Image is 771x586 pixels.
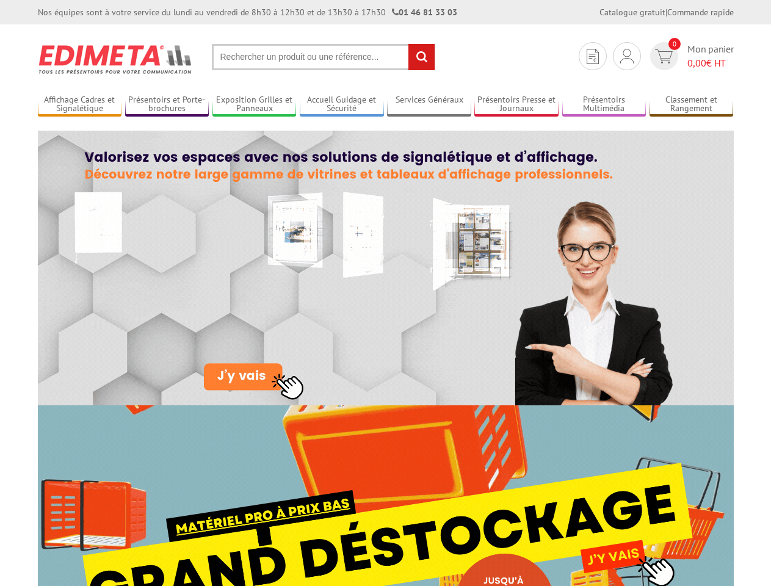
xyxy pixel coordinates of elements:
[300,95,384,115] a: Accueil Guidage et Sécurité
[38,95,122,115] a: Affichage Cadres et Signalétique
[620,49,634,63] img: devis rapide
[474,95,559,115] a: Présentoirs Presse et Journaux
[38,6,457,18] div: Nos équipes sont à votre service du lundi au vendredi de 8h30 à 12h30 et de 13h30 à 17h30
[667,7,734,18] a: Commande rapide
[587,49,599,64] img: devis rapide
[687,57,706,69] span: 0,00
[408,44,435,70] input: rechercher
[647,42,734,70] a: devis rapide 0 Mon panier 0,00€ HT
[387,95,471,115] a: Services Généraux
[599,7,665,18] a: Catalogue gratuit
[650,95,734,115] a: Classement et Rangement
[38,37,194,82] img: Présentoir, panneau, stand - Edimeta - PLV, affichage, mobilier bureau, entreprise
[562,95,646,115] a: Présentoirs Multimédia
[687,56,734,70] span: € HT
[668,38,681,50] span: 0
[655,49,673,63] img: devis rapide
[599,6,734,18] div: |
[212,44,435,70] input: Rechercher un produit ou une référence...
[392,7,457,18] strong: 01 46 81 33 03
[125,95,209,115] a: Présentoirs et Porte-brochures
[687,42,734,70] span: Mon panier
[212,95,297,115] a: Exposition Grilles et Panneaux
